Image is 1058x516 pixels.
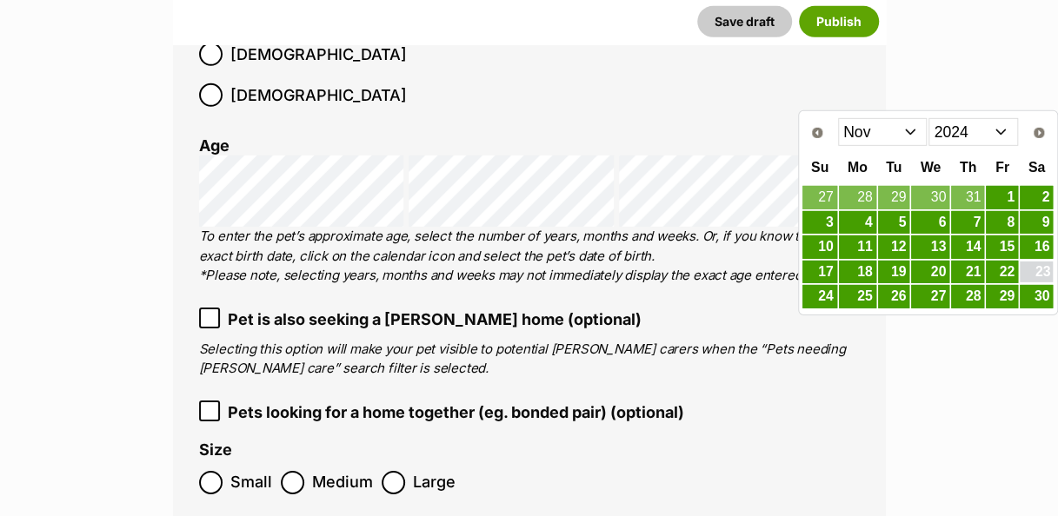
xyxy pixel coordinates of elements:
[697,6,792,37] button: Save draft
[839,211,876,235] a: 4
[986,211,1018,235] a: 8
[199,136,230,155] label: Age
[810,126,824,140] span: Prev
[986,285,1018,308] a: 29
[951,261,984,284] a: 21
[848,160,868,175] span: Monday
[951,186,984,209] a: 31
[878,261,910,284] a: 19
[1020,211,1053,235] a: 9
[1032,126,1046,140] span: Next
[839,235,876,259] a: 11
[802,211,836,235] a: 3
[199,227,860,286] p: To enter the pet’s approximate age, select the number of years, months and weeks. Or, if you know...
[839,285,876,308] a: 25
[995,160,1009,175] span: Friday
[413,471,456,494] span: Large
[228,400,684,424] span: Pets looking for a home together (eg. bonded pair) (optional)
[802,186,836,209] a: 27
[230,471,272,494] span: Small
[986,261,1018,284] a: 22
[911,211,949,235] a: 6
[986,186,1018,209] a: 1
[911,261,949,284] a: 20
[1020,235,1053,259] a: 16
[802,235,836,259] a: 10
[911,285,949,308] a: 27
[312,471,373,494] span: Medium
[799,6,879,37] button: Publish
[803,120,831,148] a: Prev
[1020,186,1053,209] a: 2
[951,235,984,259] a: 14
[878,235,910,259] a: 12
[199,441,232,460] label: Size
[228,308,642,331] span: Pet is also seeking a [PERSON_NAME] home (optional)
[951,285,984,308] a: 28
[802,261,836,284] a: 17
[1025,120,1053,148] a: Next
[878,211,910,235] a: 5
[951,211,984,235] a: 7
[960,160,976,175] span: Thursday
[811,160,828,175] span: Sunday
[839,186,876,209] a: 28
[199,340,860,379] p: Selecting this option will make your pet visible to potential [PERSON_NAME] carers when the “Pets...
[1020,285,1053,308] a: 30
[921,160,941,175] span: Wednesday
[878,285,910,308] a: 26
[230,43,407,66] span: [DEMOGRAPHIC_DATA]
[1020,261,1053,283] a: 23
[802,285,836,308] a: 24
[986,235,1018,259] a: 15
[230,83,407,107] span: [DEMOGRAPHIC_DATA]
[839,261,876,284] a: 18
[1028,160,1045,175] span: Saturday
[911,186,949,209] a: 30
[911,235,949,259] a: 13
[886,160,902,175] span: Tuesday
[878,186,910,209] a: 29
